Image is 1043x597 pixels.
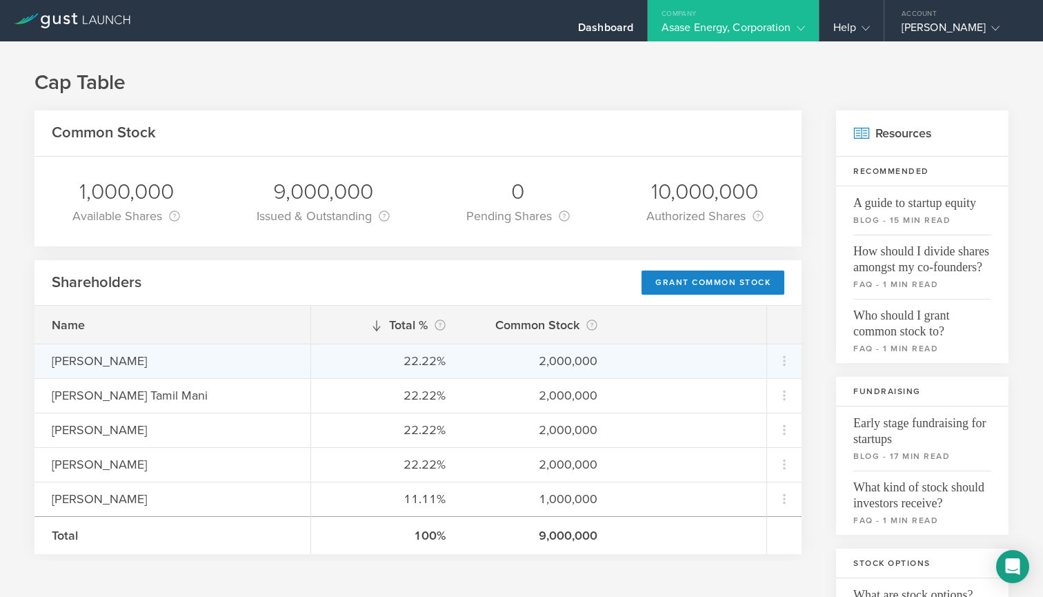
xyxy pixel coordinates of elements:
[480,490,597,508] div: 1,000,000
[52,527,293,545] div: Total
[52,273,141,293] h2: Shareholders
[642,271,784,295] div: Grant Common Stock
[836,235,1009,299] a: How should I divide shares amongst my co-founders?faq - 1 min read
[466,206,570,226] div: Pending Shares
[578,21,633,41] div: Dashboard
[853,186,991,211] span: A guide to startup equity
[853,514,991,527] small: faq - 1 min read
[52,352,293,370] div: [PERSON_NAME]
[662,21,805,41] div: Asase Energy, Corporation
[328,421,446,439] div: 22.22%
[52,421,293,439] div: [PERSON_NAME]
[328,527,446,545] div: 100%
[853,450,991,462] small: blog - 17 min read
[902,21,1019,41] div: [PERSON_NAME]
[52,316,293,334] div: Name
[328,352,446,370] div: 22.22%
[52,456,293,473] div: [PERSON_NAME]
[257,177,390,206] div: 9,000,000
[466,177,570,206] div: 0
[52,490,293,508] div: [PERSON_NAME]
[836,299,1009,363] a: Who should I grant common stock to?faq - 1 min read
[836,471,1009,535] a: What kind of stock should investors receive?faq - 1 min read
[853,407,991,447] span: Early stage fundraising for startups
[328,456,446,473] div: 22.22%
[480,456,597,473] div: 2,000,000
[328,490,446,508] div: 11.11%
[328,386,446,404] div: 22.22%
[72,177,180,206] div: 1,000,000
[853,471,991,511] span: What kind of stock should investors receive?
[836,377,1009,407] h3: Fundraising
[480,386,597,404] div: 2,000,000
[257,206,390,226] div: Issued & Outstanding
[328,315,446,335] div: Total %
[72,206,180,226] div: Available Shares
[836,549,1009,578] h3: Stock Options
[480,421,597,439] div: 2,000,000
[853,235,991,275] span: How should I divide shares amongst my co-founders?
[836,407,1009,471] a: Early stage fundraising for startupsblog - 17 min read
[646,177,764,206] div: 10,000,000
[52,123,156,143] h2: Common Stock
[836,186,1009,235] a: A guide to startup equityblog - 15 min read
[833,21,870,41] div: Help
[52,386,293,404] div: [PERSON_NAME] Tamil Mani
[853,214,991,226] small: blog - 15 min read
[480,527,597,545] div: 9,000,000
[480,352,597,370] div: 2,000,000
[853,342,991,355] small: faq - 1 min read
[853,299,991,340] span: Who should I grant common stock to?
[853,278,991,291] small: faq - 1 min read
[480,315,597,335] div: Common Stock
[34,69,1009,97] h1: Cap Table
[996,550,1029,583] div: Open Intercom Messenger
[646,206,764,226] div: Authorized Shares
[836,157,1009,186] h3: Recommended
[836,110,1009,157] h2: Resources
